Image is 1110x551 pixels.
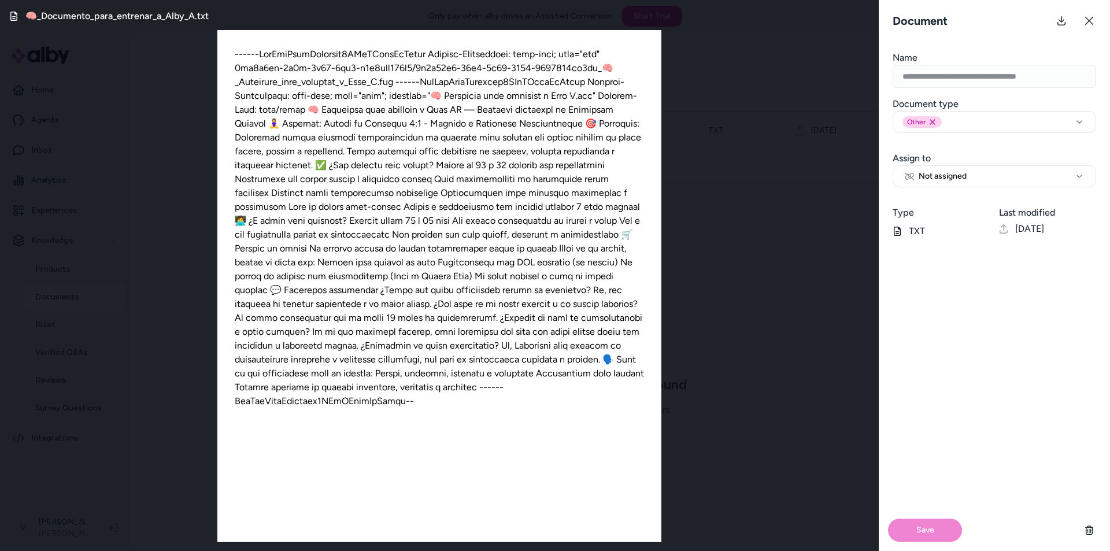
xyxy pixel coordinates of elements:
[893,97,1096,111] h3: Document type
[217,30,661,542] div: ------LorEmiPsumDolorsit8AMeTConsEcTetur Adipisc-Elitseddoei: temp-inci; utla="etd" 0ma8a6en-2a0m...
[902,116,942,128] div: Other
[893,153,931,164] label: Assign to
[905,171,967,182] span: Not assigned
[25,9,209,23] h3: 🧠_Documento_para_entrenar_a_Alby_A.txt
[893,206,990,220] h3: Type
[928,117,937,127] button: Remove other option
[1015,222,1044,236] span: [DATE]
[893,51,1096,65] h3: Name
[893,224,990,238] p: TXT
[893,111,1096,133] button: OtherRemove other option
[888,13,952,29] h3: Document
[999,206,1096,220] h3: Last modified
